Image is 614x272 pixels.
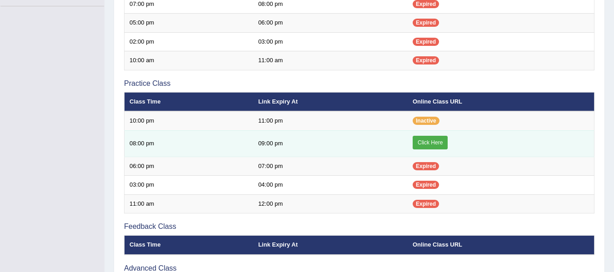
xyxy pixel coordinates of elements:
th: Class Time [125,92,254,111]
th: Online Class URL [408,92,594,111]
td: 09:00 pm [253,130,408,157]
td: 05:00 pm [125,14,254,33]
td: 04:00 pm [253,176,408,195]
span: Inactive [413,117,439,125]
h3: Feedback Class [124,223,594,231]
span: Expired [413,38,439,46]
th: Online Class URL [408,236,594,255]
th: Link Expiry At [253,92,408,111]
h3: Practice Class [124,79,594,88]
span: Expired [413,200,439,208]
span: Expired [413,181,439,189]
a: Click Here [413,136,448,149]
th: Class Time [125,236,254,255]
td: 11:00 am [253,51,408,70]
td: 03:00 pm [125,176,254,195]
td: 02:00 pm [125,32,254,51]
span: Expired [413,162,439,170]
td: 10:00 am [125,51,254,70]
th: Link Expiry At [253,236,408,255]
td: 07:00 pm [253,157,408,176]
td: 06:00 pm [125,157,254,176]
span: Expired [413,56,439,64]
td: 11:00 am [125,194,254,213]
span: Expired [413,19,439,27]
td: 08:00 pm [125,130,254,157]
td: 06:00 pm [253,14,408,33]
td: 11:00 pm [253,111,408,130]
td: 03:00 pm [253,32,408,51]
td: 12:00 pm [253,194,408,213]
td: 10:00 pm [125,111,254,130]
